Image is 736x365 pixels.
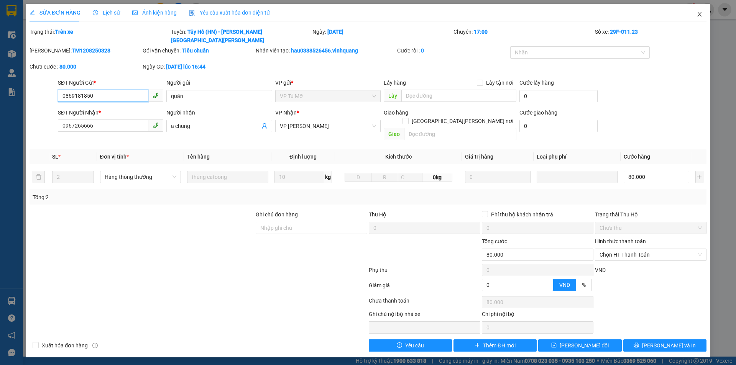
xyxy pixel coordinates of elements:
[261,123,268,129] span: user-add
[312,28,453,44] div: Ngày:
[166,64,205,70] b: [DATE] lúc 16:44
[488,210,556,219] span: Phí thu hộ khách nhận trả
[153,92,159,98] span: phone
[465,171,530,183] input: 0
[559,282,570,288] span: VND
[30,46,141,55] div: [PERSON_NAME]:
[275,79,381,87] div: VP gửi
[256,222,367,234] input: Ghi chú đơn hàng
[482,238,507,244] span: Tổng cước
[33,193,284,201] div: Tổng: 2
[59,64,76,70] b: 80.000
[475,342,480,349] span: plus
[33,171,45,183] button: delete
[327,29,343,35] b: [DATE]
[187,154,210,160] span: Tên hàng
[482,310,593,321] div: Chi phí nội bộ
[483,79,516,87] span: Lấy tận nơi
[275,110,297,116] span: VP Nhận
[30,10,80,16] span: SỬA ĐƠN HÀNG
[401,90,516,102] input: Dọc đường
[624,154,650,160] span: Cước hàng
[153,122,159,128] span: phone
[534,149,621,164] th: Loại phụ phí
[474,29,488,35] b: 17:00
[368,281,481,295] div: Giảm giá
[623,339,706,352] button: printer[PERSON_NAME] và In
[166,108,272,117] div: Người nhận
[600,222,702,234] span: Chưa thu
[280,90,376,102] span: VP Tú Mỡ
[189,10,270,16] span: Yêu cầu xuất hóa đơn điện tử
[289,154,317,160] span: Định lượng
[369,339,452,352] button: exclamation-circleYêu cầu
[30,10,35,15] span: edit
[409,117,516,125] span: [GEOGRAPHIC_DATA][PERSON_NAME] nơi
[58,108,163,117] div: SĐT Người Nhận
[39,341,91,350] span: Xuất hóa đơn hàng
[453,28,594,44] div: Chuyến:
[182,47,209,54] b: Tiêu chuẩn
[519,120,598,132] input: Cước giao hàng
[93,10,120,16] span: Lịch sử
[689,4,710,25] button: Close
[385,154,412,160] span: Kích thước
[594,28,707,44] div: Số xe:
[398,173,422,182] input: C
[52,154,58,160] span: SL
[404,128,516,140] input: Dọc đường
[166,79,272,87] div: Người gửi
[697,11,703,17] span: close
[189,10,195,16] img: icon
[58,79,163,87] div: SĐT Người Gửi
[582,282,586,288] span: %
[170,28,312,44] div: Tuyến:
[453,339,537,352] button: plusThêm ĐH mới
[595,238,646,244] label: Hình thức thanh toán
[384,110,408,116] span: Giao hàng
[369,310,480,321] div: Ghi chú nội bộ nhà xe
[634,342,639,349] span: printer
[483,341,516,350] span: Thêm ĐH mới
[384,90,401,102] span: Lấy
[29,28,170,44] div: Trạng thái:
[93,10,98,15] span: clock-circle
[465,154,493,160] span: Giá trị hàng
[519,110,557,116] label: Cước giao hàng
[538,339,621,352] button: save[PERSON_NAME] đổi
[610,29,638,35] b: 29F-011.23
[256,211,298,218] label: Ghi chú đơn hàng
[551,342,557,349] span: save
[369,211,386,218] span: Thu Hộ
[595,210,706,219] div: Trạng thái Thu Hộ
[422,173,452,182] span: 0kg
[421,47,424,54] b: 0
[105,171,177,183] span: Hàng thông thường
[143,46,254,55] div: Gói vận chuyển:
[171,29,264,43] b: Tây Hồ (HN) - [PERSON_NAME][GEOGRAPHIC_DATA][PERSON_NAME]
[187,171,268,183] input: VD: Bàn, Ghế
[280,120,376,132] span: VP LÊ HỒNG PHONG
[519,90,598,102] input: Cước lấy hàng
[371,173,398,182] input: R
[384,80,406,86] span: Lấy hàng
[560,341,609,350] span: [PERSON_NAME] đổi
[324,171,332,183] span: kg
[368,296,481,310] div: Chưa thanh toán
[368,266,481,279] div: Phụ thu
[405,341,424,350] span: Yêu cầu
[132,10,177,16] span: Ảnh kiện hàng
[256,46,396,55] div: Nhân viên tạo:
[595,267,606,273] span: VND
[600,249,702,260] span: Chọn HT Thanh Toán
[100,154,129,160] span: Đơn vị tính
[384,128,404,140] span: Giao
[92,343,98,348] span: info-circle
[30,62,141,71] div: Chưa cước :
[55,29,73,35] b: Trên xe
[397,46,509,55] div: Cước rồi :
[642,341,696,350] span: [PERSON_NAME] và In
[291,47,358,54] b: hau0388526456.vinhquang
[397,342,402,349] span: exclamation-circle
[695,171,703,183] button: plus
